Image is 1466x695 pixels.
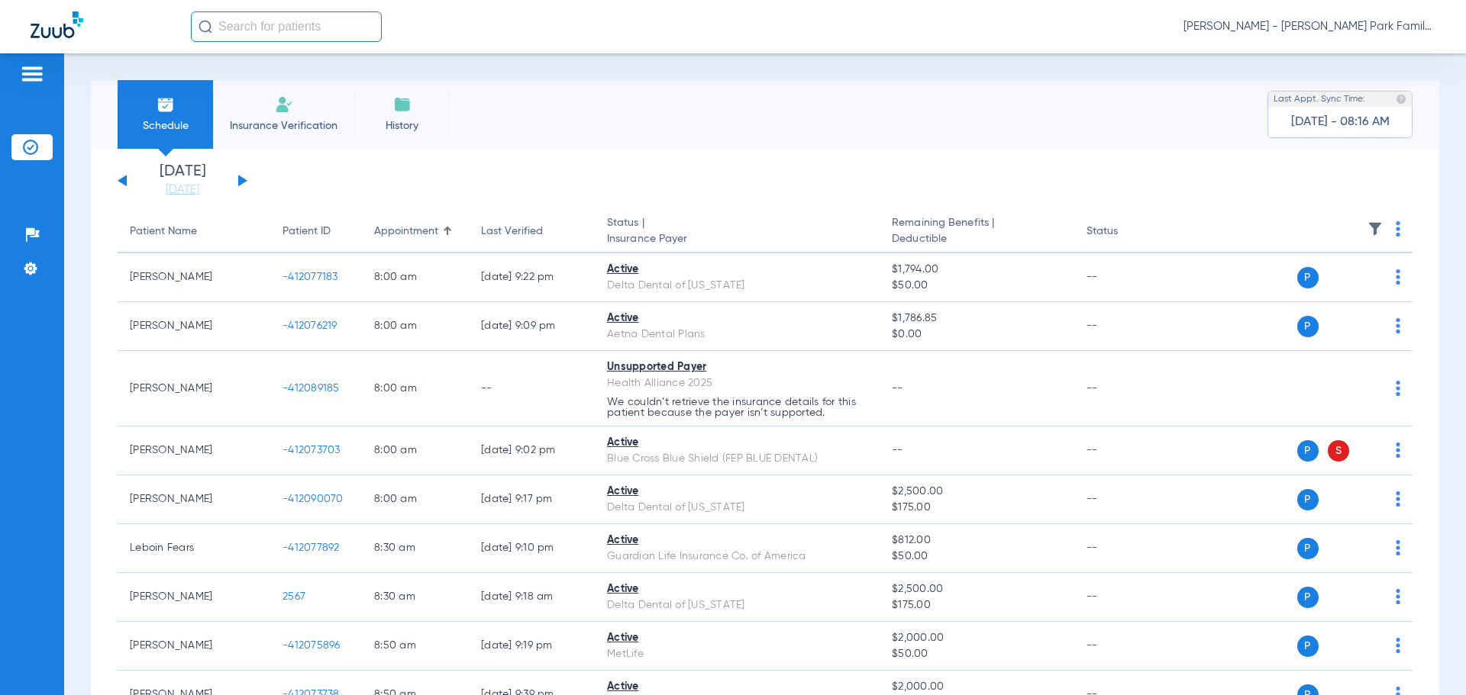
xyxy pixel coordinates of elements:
img: filter.svg [1368,221,1383,236]
p: We couldn’t retrieve the insurance details for this patient because the payer isn’t supported. [607,397,867,418]
span: -412077183 [283,272,338,282]
img: group-dot-blue.svg [1396,318,1400,333]
img: Search Icon [199,20,212,34]
td: -- [1074,253,1177,302]
img: History [393,95,412,114]
td: 8:30 AM [362,573,469,622]
input: Search for patients [191,11,382,42]
img: group-dot-blue.svg [1396,221,1400,236]
div: MetLife [607,646,867,662]
div: Active [607,310,867,327]
div: Active [607,262,867,278]
td: [PERSON_NAME] [118,253,270,302]
div: Health Alliance 2025 [607,375,867,391]
span: Deductible [892,231,1061,247]
td: -- [1074,622,1177,671]
span: $812.00 [892,533,1061,549]
span: $2,500.00 [892,581,1061,597]
td: Leboin Fears [118,524,270,573]
div: Patient ID [283,224,350,240]
img: group-dot-blue.svg [1396,491,1400,507]
th: Remaining Benefits | [880,211,1074,253]
td: 8:50 AM [362,622,469,671]
img: Zuub Logo [31,11,83,38]
span: P [1297,267,1319,288]
td: 8:00 AM [362,475,469,524]
img: last sync help info [1396,94,1406,105]
div: Patient Name [130,224,258,240]
span: S [1328,440,1349,462]
td: 8:00 AM [362,426,469,475]
div: Active [607,679,867,695]
a: [DATE] [137,182,228,198]
span: $2,000.00 [892,679,1061,695]
th: Status | [595,211,880,253]
div: Aetna Dental Plans [607,327,867,343]
td: [DATE] 9:09 PM [469,302,595,351]
td: [PERSON_NAME] [118,573,270,622]
span: P [1297,316,1319,337]
img: group-dot-blue.svg [1396,381,1400,396]
span: -412077892 [283,542,340,553]
span: P [1297,587,1319,608]
img: group-dot-blue.svg [1396,638,1400,653]
span: 2567 [283,591,305,602]
div: Last Verified [481,224,583,240]
span: $0.00 [892,327,1061,343]
div: Appointment [374,224,457,240]
span: -412089185 [283,383,340,394]
span: History [366,118,438,134]
td: 8:00 AM [362,351,469,426]
span: -412075896 [283,640,341,651]
div: Appointment [374,224,438,240]
td: [PERSON_NAME] [118,622,270,671]
td: -- [1074,573,1177,622]
span: $2,000.00 [892,630,1061,646]
span: -412090070 [283,494,344,504]
th: Status [1074,211,1177,253]
td: [PERSON_NAME] [118,475,270,524]
td: [DATE] 9:19 PM [469,622,595,671]
div: Active [607,484,867,500]
span: -412073703 [283,445,341,455]
div: Blue Cross Blue Shield (FEP BLUE DENTAL) [607,451,867,467]
img: group-dot-blue.svg [1396,442,1400,458]
span: P [1297,489,1319,510]
span: Schedule [129,118,202,134]
span: -- [892,383,903,394]
img: hamburger-icon [20,65,44,83]
img: group-dot-blue.svg [1396,540,1400,555]
div: Guardian Life Insurance Co. of America [607,549,867,565]
td: [PERSON_NAME] [118,351,270,426]
td: 8:30 AM [362,524,469,573]
td: [DATE] 9:17 PM [469,475,595,524]
div: Active [607,581,867,597]
td: [PERSON_NAME] [118,426,270,475]
span: $1,794.00 [892,262,1061,278]
div: Unsupported Payer [607,359,867,375]
span: P [1297,538,1319,559]
span: P [1297,635,1319,657]
li: [DATE] [137,164,228,198]
div: Active [607,435,867,451]
span: $50.00 [892,278,1061,294]
span: $175.00 [892,500,1061,516]
td: [PERSON_NAME] [118,302,270,351]
div: Active [607,533,867,549]
td: 8:00 AM [362,253,469,302]
div: Delta Dental of [US_STATE] [607,500,867,516]
td: [DATE] 9:18 AM [469,573,595,622]
img: Schedule [157,95,175,114]
div: Last Verified [481,224,543,240]
span: -- [892,445,903,455]
td: [DATE] 9:02 PM [469,426,595,475]
div: Patient Name [130,224,197,240]
span: Last Appt. Sync Time: [1274,92,1365,107]
img: group-dot-blue.svg [1396,269,1400,285]
div: Delta Dental of [US_STATE] [607,597,867,613]
span: P [1297,440,1319,462]
td: -- [1074,302,1177,351]
td: -- [1074,475,1177,524]
span: $1,786.85 [892,310,1061,327]
img: group-dot-blue.svg [1396,589,1400,604]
